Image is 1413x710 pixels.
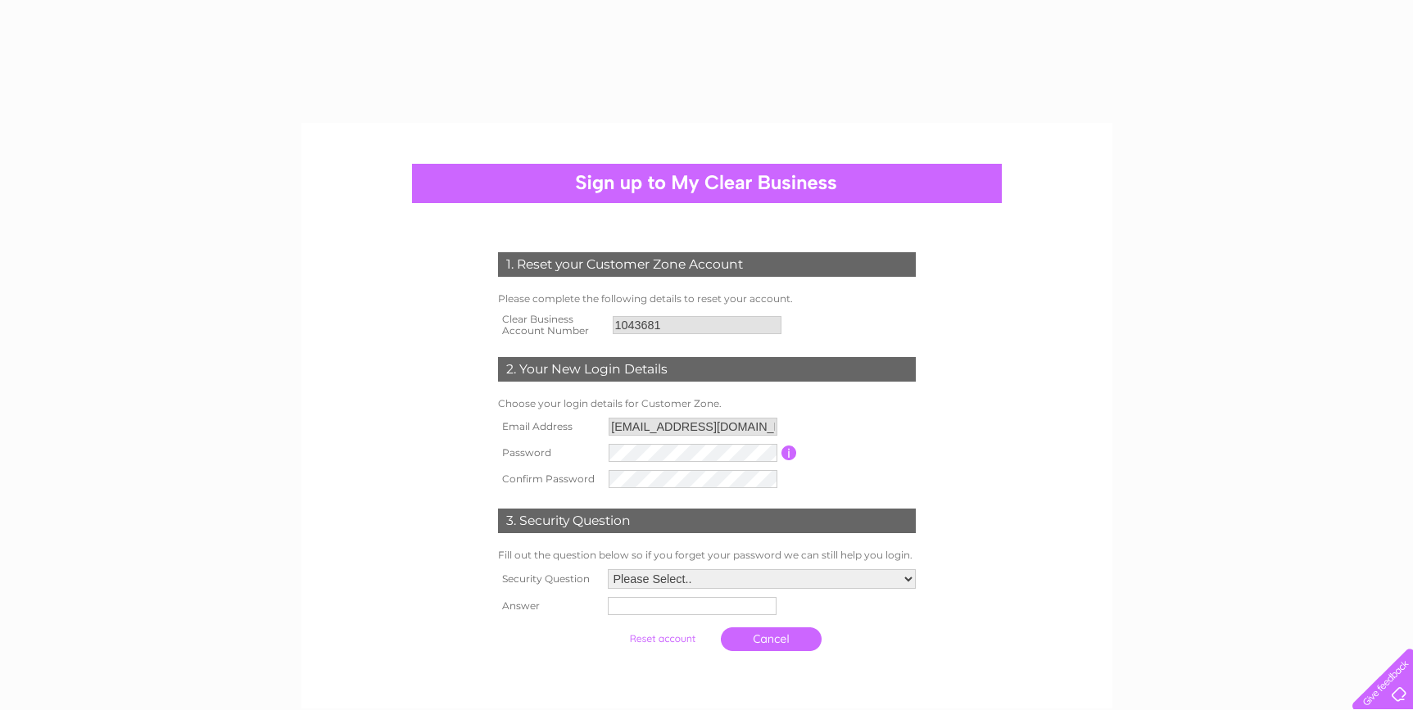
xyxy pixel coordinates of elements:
[494,440,605,466] th: Password
[494,414,605,440] th: Email Address
[494,466,605,492] th: Confirm Password
[494,545,920,565] td: Fill out the question below so if you forget your password we can still help you login.
[721,627,822,651] a: Cancel
[494,394,920,414] td: Choose your login details for Customer Zone.
[494,309,609,341] th: Clear Business Account Number
[612,627,713,650] input: Submit
[498,357,916,382] div: 2. Your New Login Details
[781,445,797,460] input: Information
[498,509,916,533] div: 3. Security Question
[494,289,920,309] td: Please complete the following details to reset your account.
[494,565,604,593] th: Security Question
[494,593,604,619] th: Answer
[498,252,916,277] div: 1. Reset your Customer Zone Account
